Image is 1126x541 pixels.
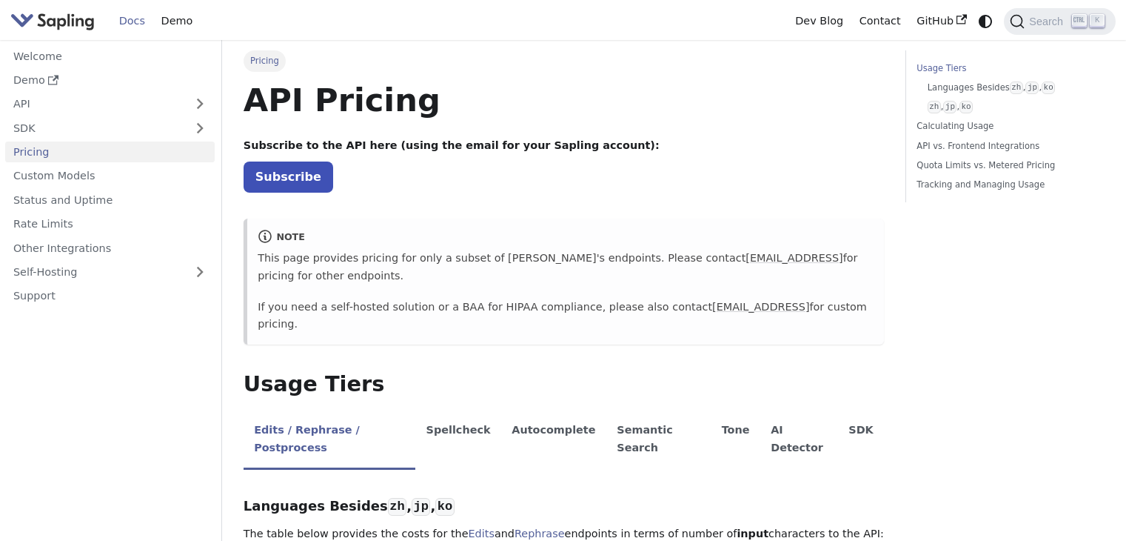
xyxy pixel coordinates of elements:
a: Edits [469,528,495,540]
li: Autocomplete [501,411,606,470]
div: note [258,229,874,247]
a: Contact [851,10,909,33]
a: Languages Besideszh,jp,ko [928,81,1094,95]
span: Pricing [244,50,286,71]
code: jp [1025,82,1039,94]
a: Sapling.ai [10,10,100,32]
a: [EMAIL_ADDRESS] [712,301,809,313]
a: Tracking and Managing Usage [916,178,1099,192]
code: ko [435,498,454,516]
button: Expand sidebar category 'SDK' [185,117,215,139]
button: Switch between dark and light mode (currently system mode) [975,10,996,32]
a: Demo [5,70,215,91]
a: Custom Models [5,165,215,187]
p: If you need a self-hosted solution or a BAA for HIPAA compliance, please also contact for custom ... [258,299,874,334]
a: Support [5,285,215,307]
a: [EMAIL_ADDRESS] [745,252,842,264]
code: zh [388,498,406,516]
a: Demo [153,10,201,33]
a: Quota Limits vs. Metered Pricing [916,159,1099,173]
strong: Subscribe to the API here (using the email for your Sapling account): [244,139,660,151]
a: Subscribe [244,162,333,192]
code: zh [1010,82,1023,94]
button: Expand sidebar category 'API' [185,93,215,115]
nav: Breadcrumbs [244,50,884,71]
p: This page provides pricing for only a subset of [PERSON_NAME]'s endpoints. Please contact for pri... [258,250,874,285]
a: Docs [111,10,153,33]
a: Status and Uptime [5,189,215,210]
code: jp [943,101,956,113]
h3: Languages Besides , , [244,498,884,515]
span: Search [1025,16,1072,27]
a: Rephrase [515,528,565,540]
a: SDK [5,117,185,139]
a: Rate Limits [5,213,215,235]
strong: input [737,528,768,540]
li: Tone [711,411,760,470]
li: Spellcheck [415,411,501,470]
a: Calculating Usage [916,119,1099,133]
code: jp [412,498,430,516]
a: Dev Blog [787,10,851,33]
code: ko [959,101,973,113]
code: ko [1042,82,1055,94]
a: Welcome [5,45,215,67]
li: Edits / Rephrase / Postprocess [244,411,415,470]
li: SDK [838,411,884,470]
h2: Usage Tiers [244,371,884,398]
a: API vs. Frontend Integrations [916,139,1099,153]
code: zh [928,101,941,113]
a: API [5,93,185,115]
kbd: K [1090,14,1105,27]
a: GitHub [908,10,974,33]
img: Sapling.ai [10,10,95,32]
button: Search (Ctrl+K) [1004,8,1115,35]
h1: API Pricing [244,80,884,120]
a: zh,jp,ko [928,100,1094,114]
a: Usage Tiers [916,62,1099,76]
li: Semantic Search [606,411,711,470]
a: Pricing [5,142,215,163]
li: AI Detector [760,411,838,470]
a: Other Integrations [5,237,215,259]
a: Self-Hosting [5,262,215,283]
